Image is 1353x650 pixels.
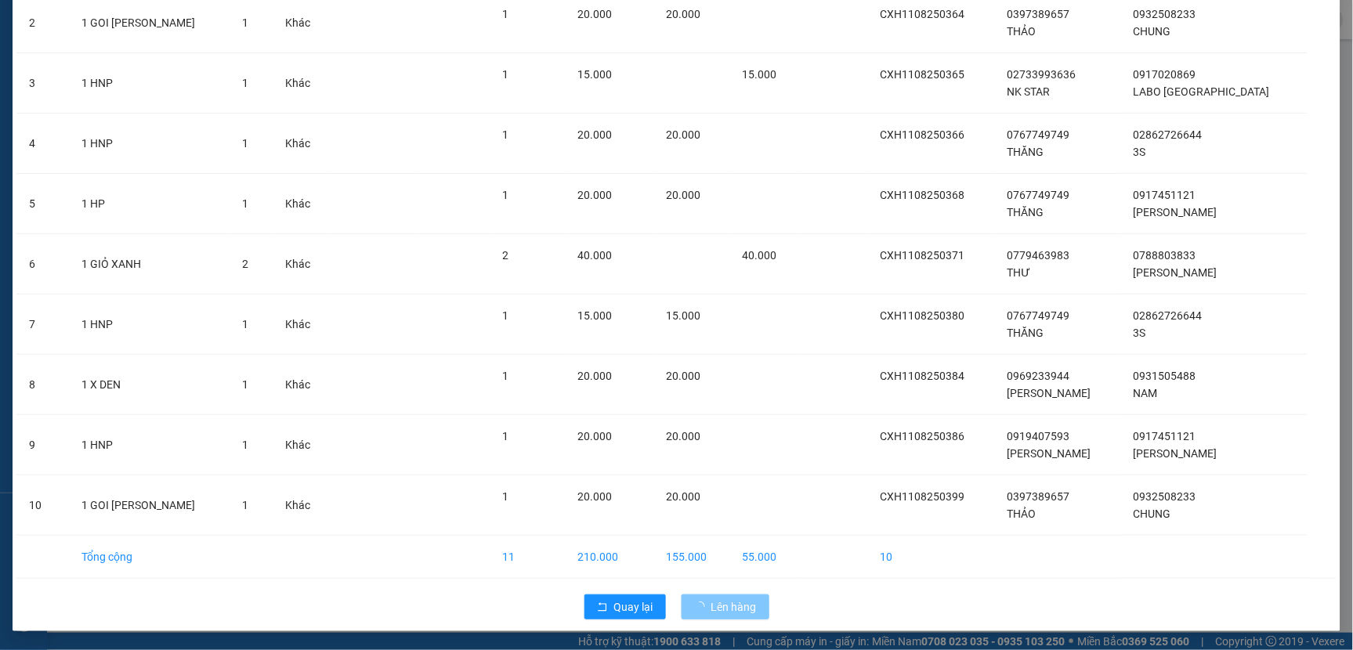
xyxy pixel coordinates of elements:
[1008,370,1070,382] span: 0969233944
[1008,25,1036,38] span: THẢO
[242,318,248,330] span: 1
[16,174,69,234] td: 5
[1008,128,1070,141] span: 0767749749
[614,598,653,616] span: Quay lại
[502,430,508,442] span: 1
[1008,68,1076,81] span: 02733993636
[1008,249,1070,262] span: 0779463983
[577,128,612,141] span: 20.000
[273,174,331,234] td: Khác
[1134,206,1217,218] span: [PERSON_NAME]
[1008,309,1070,322] span: 0767749749
[273,234,331,294] td: Khác
[881,189,965,201] span: CXH1108250368
[1134,266,1217,279] span: [PERSON_NAME]
[577,370,612,382] span: 20.000
[694,601,711,612] span: loading
[69,174,230,234] td: 1 HP
[69,475,230,536] td: 1 GOI [PERSON_NAME]
[502,189,508,201] span: 1
[69,114,230,174] td: 1 HNP
[502,370,508,382] span: 1
[16,415,69,475] td: 9
[577,430,612,442] span: 20.000
[881,309,965,322] span: CXH1108250380
[502,68,508,81] span: 1
[1134,68,1196,81] span: 0917020869
[577,8,612,20] span: 20.000
[1134,490,1196,503] span: 0932508233
[273,53,331,114] td: Khác
[1134,128,1203,141] span: 02862726644
[1008,327,1044,339] span: THĂNG
[1008,266,1031,279] span: THƯ
[273,415,331,475] td: Khác
[490,536,565,579] td: 11
[242,197,248,210] span: 1
[881,490,965,503] span: CXH1108250399
[667,370,701,382] span: 20.000
[577,68,612,81] span: 15.000
[743,249,777,262] span: 40.000
[16,355,69,415] td: 8
[16,294,69,355] td: 7
[16,475,69,536] td: 10
[242,439,248,451] span: 1
[1134,309,1203,322] span: 02862726644
[1008,8,1070,20] span: 0397389657
[743,68,777,81] span: 15.000
[273,475,331,536] td: Khác
[1134,447,1217,460] span: [PERSON_NAME]
[1134,430,1196,442] span: 0917451121
[1008,490,1070,503] span: 0397389657
[1008,447,1091,460] span: [PERSON_NAME]
[16,53,69,114] td: 3
[502,128,508,141] span: 1
[69,53,230,114] td: 1 HNP
[577,249,612,262] span: 40.000
[597,601,608,614] span: rollback
[502,8,508,20] span: 1
[730,536,799,579] td: 55.000
[1008,85,1051,98] span: NK STAR
[16,114,69,174] td: 4
[1008,206,1044,218] span: THĂNG
[1008,507,1036,520] span: THẢO
[242,77,248,89] span: 1
[1134,327,1146,339] span: 3S
[1134,387,1158,399] span: NAM
[1134,25,1171,38] span: CHUNG
[667,430,701,442] span: 20.000
[654,536,730,579] td: 155.000
[69,294,230,355] td: 1 HNP
[1134,8,1196,20] span: 0932508233
[667,490,701,503] span: 20.000
[1008,146,1044,158] span: THĂNG
[667,128,701,141] span: 20.000
[881,8,965,20] span: CXH1108250364
[16,234,69,294] td: 6
[1008,189,1070,201] span: 0767749749
[1008,430,1070,442] span: 0919407593
[881,249,965,262] span: CXH1108250371
[502,249,508,262] span: 2
[868,536,995,579] td: 10
[273,114,331,174] td: Khác
[577,309,612,322] span: 15.000
[69,234,230,294] td: 1 GIỎ XANH
[273,355,331,415] td: Khác
[577,490,612,503] span: 20.000
[667,8,701,20] span: 20.000
[667,309,701,322] span: 15.000
[1134,249,1196,262] span: 0788803833
[584,594,666,619] button: rollbackQuay lại
[1134,370,1196,382] span: 0931505488
[242,137,248,150] span: 1
[69,415,230,475] td: 1 HNP
[881,430,965,442] span: CXH1108250386
[502,490,508,503] span: 1
[1134,85,1270,98] span: LABO [GEOGRAPHIC_DATA]
[667,189,701,201] span: 20.000
[69,355,230,415] td: 1 X DEN
[242,378,248,391] span: 1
